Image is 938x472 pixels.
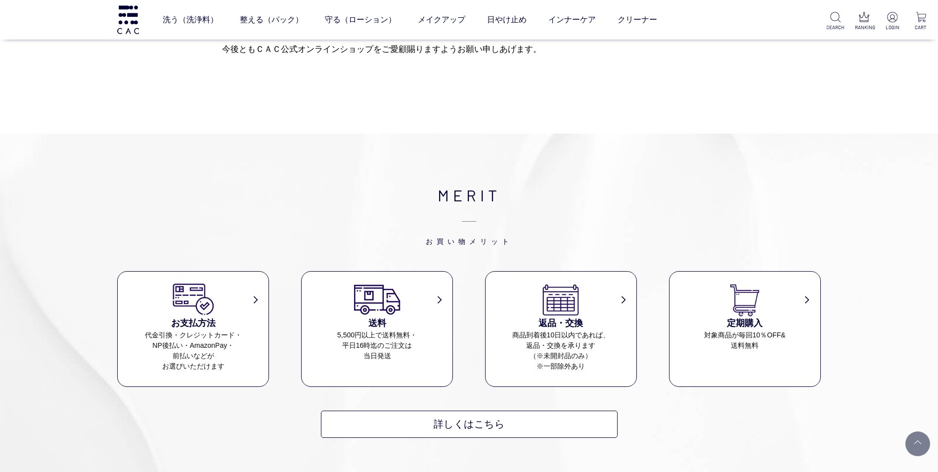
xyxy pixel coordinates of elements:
[486,317,636,330] h3: 返品・交換
[548,6,596,34] a: インナーケア
[855,24,873,31] p: RANKING
[670,282,820,351] a: 定期購入 対象商品が毎回10％OFF&送料無料
[117,207,821,246] span: お買い物メリット
[486,330,636,372] dd: 商品到着後10日以内であれば、 返品・交換を承ります （※未開封品のみ） ※一部除外あり
[486,282,636,372] a: 返品・交換 商品到着後10日以内であれば、返品・交換を承ります（※未開封品のみ）※一部除外あり
[302,317,452,330] h3: 送料
[118,317,268,330] h3: お支払方法
[670,330,820,351] dd: 対象商品が毎回10％OFF& 送料無料
[302,282,452,361] a: 送料 5,500円以上で送料無料・平日16時迄のご注文は当日発送
[912,12,930,31] a: CART
[302,330,452,361] dd: 5,500円以上で送料無料・ 平日16時迄のご注文は 当日発送
[670,317,820,330] h3: 定期購入
[418,6,465,34] a: メイクアップ
[321,411,618,438] a: 詳しくはこちら
[118,282,268,372] a: お支払方法 代金引換・クレジットカード・NP後払い・AmazonPay・前払いなどがお選びいただけます
[487,6,527,34] a: 日やけ止め
[826,12,845,31] a: SEARCH
[118,330,268,372] dd: 代金引換・クレジットカード・ NP後払い・AmazonPay・ 前払いなどが お選びいただけます
[325,6,396,34] a: 守る（ローション）
[883,12,901,31] a: LOGIN
[883,24,901,31] p: LOGIN
[912,24,930,31] p: CART
[163,6,218,34] a: 洗う（洗浄料）
[116,5,140,34] img: logo
[855,12,873,31] a: RANKING
[240,6,303,34] a: 整える（パック）
[618,6,657,34] a: クリーナー
[117,183,821,246] h2: MERIT
[826,24,845,31] p: SEARCH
